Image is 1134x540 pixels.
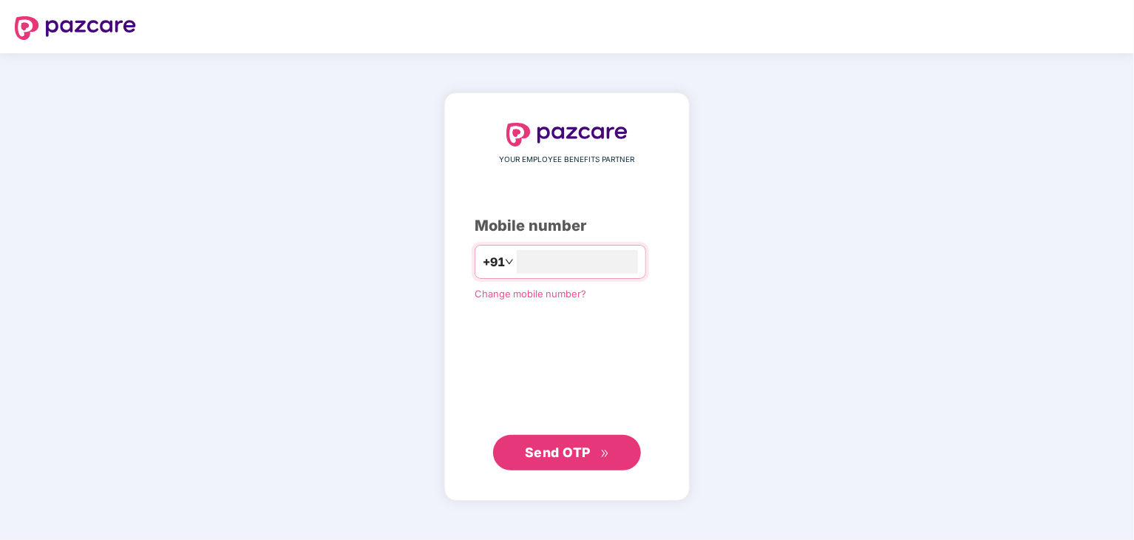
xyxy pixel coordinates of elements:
[600,449,610,459] span: double-right
[475,215,659,237] div: Mobile number
[15,16,136,40] img: logo
[506,123,628,146] img: logo
[525,445,591,460] span: Send OTP
[500,154,635,166] span: YOUR EMPLOYEE BENEFITS PARTNER
[505,257,514,266] span: down
[483,253,505,271] span: +91
[493,435,641,470] button: Send OTPdouble-right
[475,288,586,300] a: Change mobile number?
